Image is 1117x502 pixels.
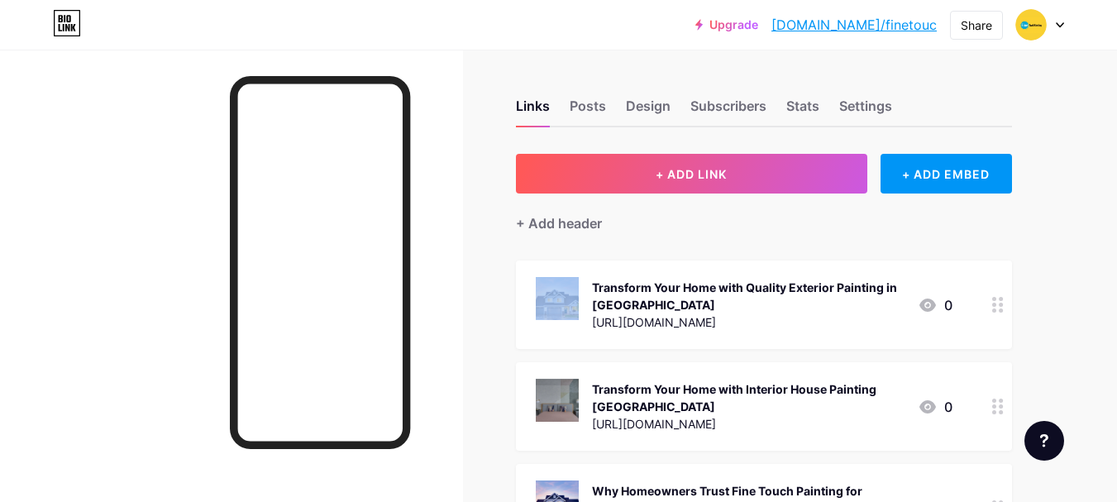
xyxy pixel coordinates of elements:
div: 0 [918,397,952,417]
div: Design [626,96,671,126]
div: Settings [839,96,892,126]
div: Stats [786,96,819,126]
div: 0 [918,295,952,315]
div: Share [961,17,992,34]
img: Transform Your Home with Quality Exterior Painting in Melbourne [536,277,579,320]
a: Upgrade [695,18,758,31]
div: Subscribers [690,96,766,126]
div: Links [516,96,550,126]
div: [URL][DOMAIN_NAME] [592,415,905,433]
span: + ADD LINK [656,167,727,181]
div: Posts [570,96,606,126]
img: Finetouch Painting [1015,9,1047,41]
div: [URL][DOMAIN_NAME] [592,313,905,331]
div: + Add header [516,213,602,233]
div: Transform Your Home with Interior House Painting [GEOGRAPHIC_DATA] [592,380,905,415]
a: [DOMAIN_NAME]/finetouc [771,15,937,35]
div: + ADD EMBED [881,154,1012,194]
img: Transform Your Home with Interior House Painting Melbourne [536,379,579,422]
div: Transform Your Home with Quality Exterior Painting in [GEOGRAPHIC_DATA] [592,279,905,313]
button: + ADD LINK [516,154,867,194]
